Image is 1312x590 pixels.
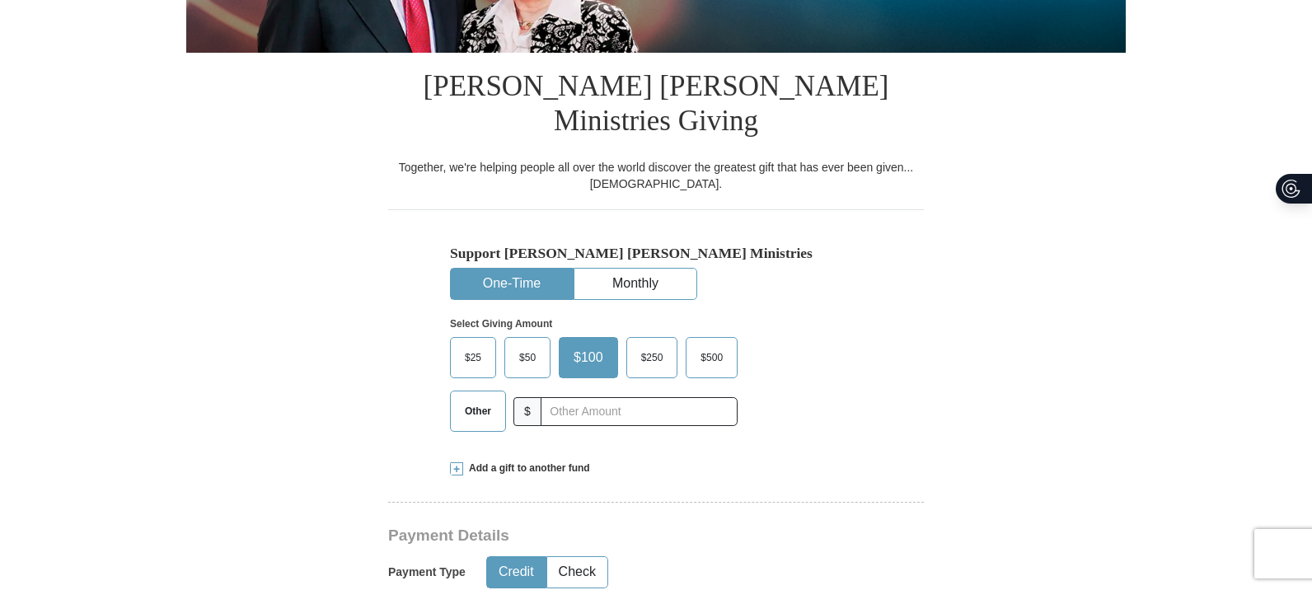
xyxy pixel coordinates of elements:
button: Credit [487,557,546,588]
button: Monthly [574,269,696,299]
span: $50 [511,345,544,370]
h1: [PERSON_NAME] [PERSON_NAME] Ministries Giving [388,53,924,159]
h5: Payment Type [388,565,466,579]
h3: Payment Details [388,527,808,546]
span: $ [513,397,541,426]
span: $250 [633,345,672,370]
span: Other [457,399,499,424]
button: Check [547,557,607,588]
strong: Select Giving Amount [450,318,552,330]
div: Together, we're helping people all over the world discover the greatest gift that has ever been g... [388,159,924,192]
span: Add a gift to another fund [463,461,590,475]
span: $500 [692,345,731,370]
h5: Support [PERSON_NAME] [PERSON_NAME] Ministries [450,245,862,262]
input: Other Amount [541,397,738,426]
span: $100 [565,345,611,370]
span: $25 [457,345,490,370]
button: One-Time [451,269,573,299]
